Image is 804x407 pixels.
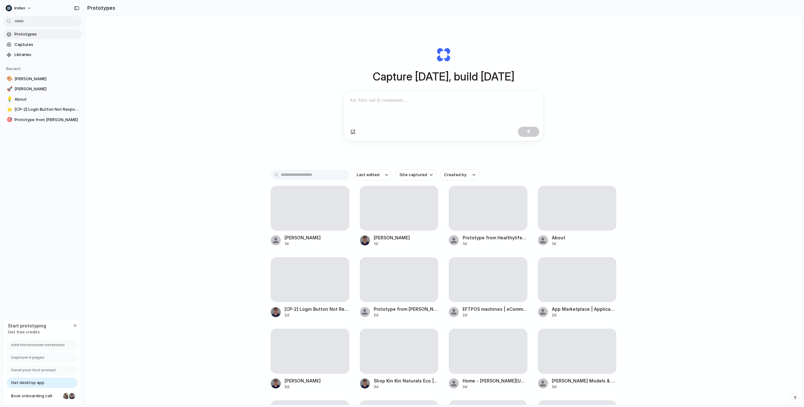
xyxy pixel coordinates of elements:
button: 🚀 [6,86,12,92]
div: 1d [463,241,527,247]
a: Libraries [3,50,82,59]
div: [PERSON_NAME] Models & Training - [PERSON_NAME][URL] [552,377,617,384]
button: 💡 [6,96,12,103]
div: 1d [552,241,565,247]
div: 🎨 [7,75,11,82]
a: Shop Kin Kin Naturals Eco | Healthylife3d [360,329,438,389]
div: 1d [374,241,410,247]
a: Prototype from Healthylife & Healthylife Pharmacy (Formerly Superpharmacy)1d [449,186,527,247]
div: Home - [PERSON_NAME][URL] [463,377,527,384]
div: Christian Iacullo [68,392,76,400]
span: Created by [444,172,466,178]
span: Last edited [357,172,379,178]
a: [PERSON_NAME]1d [360,186,438,247]
div: 2d [374,312,438,318]
span: Capture 3 pages [11,354,44,361]
span: [PERSON_NAME] [14,76,79,82]
h1: Capture [DATE], build [DATE] [373,68,514,85]
a: Get desktop app [7,378,78,388]
a: 🎨[PERSON_NAME] [3,74,82,84]
div: 2d [285,312,349,318]
a: Home - [PERSON_NAME][URL]3d [449,329,527,389]
div: 1d [285,241,321,247]
div: [CP-2] Login Button Not Responding on Homepage - Jira [285,306,349,312]
a: Prototype from [PERSON_NAME]2d [360,257,438,318]
a: [PERSON_NAME] Models & Training - [PERSON_NAME][URL]3d [538,329,617,389]
a: Book onboarding call [7,391,78,401]
a: [PERSON_NAME]1d [271,186,349,247]
button: 🎨 [6,76,12,82]
div: 3d [285,384,321,390]
div: 2d [463,312,527,318]
span: Prototype from [PERSON_NAME] [14,117,79,123]
div: Shop Kin Kin Naturals Eco | Healthylife [374,377,438,384]
span: Send your first prompt [11,367,56,373]
a: Prototypes [3,30,82,39]
a: ⭐[CP-2] Login Button Not Responding on Homepage - Jira [3,105,82,114]
a: About1d [538,186,617,247]
div: EFTPOS machines | eCommerce | free quote | Tyro [463,306,527,312]
span: Add the browser extension [11,342,65,348]
span: Index [14,5,25,11]
div: Nicole Kubica [62,392,70,400]
div: 3d [374,384,438,390]
span: Start prototyping [8,322,46,329]
div: 3d [463,384,527,390]
button: 🎯 [6,117,12,123]
span: Prototypes [14,31,79,37]
div: App Marketplace | Applications built on top of Partly Infrastructure [552,306,617,312]
button: Last edited [353,170,392,180]
div: 🚀 [7,86,11,93]
h2: Prototypes [85,4,115,12]
span: Recent [6,66,21,71]
div: [PERSON_NAME] [285,377,321,384]
a: [PERSON_NAME]3d [271,329,349,389]
div: [PERSON_NAME] [374,234,410,241]
div: Prototype from [PERSON_NAME] [374,306,438,312]
a: App Marketplace | Applications built on top of Partly Infrastructure2d [538,257,617,318]
a: Captures [3,40,82,49]
a: [CP-2] Login Button Not Responding on Homepage - Jira2d [271,257,349,318]
button: Created by [440,170,479,180]
span: Site captured [399,172,427,178]
button: Site captured [396,170,437,180]
div: 3d [552,384,617,390]
div: ⭐ [7,106,11,113]
a: 💡About [3,95,82,104]
span: [CP-2] Login Button Not Responding on Homepage - Jira [14,106,79,113]
a: EFTPOS machines | eCommerce | free quote | Tyro2d [449,257,527,318]
a: 🎯Prototype from [PERSON_NAME] [3,115,82,125]
span: About [14,96,79,103]
div: Prototype from Healthylife & Healthylife Pharmacy (Formerly Superpharmacy) [463,234,527,241]
button: ⭐ [6,106,12,113]
div: 💡 [7,96,11,103]
a: 🚀[PERSON_NAME] [3,84,82,94]
span: Libraries [14,52,79,58]
span: Book onboarding call [11,393,61,399]
div: [PERSON_NAME] [285,234,321,241]
span: Get free credits [8,329,46,335]
button: Index [3,3,35,13]
span: Captures [14,42,79,48]
span: [PERSON_NAME] [14,86,79,92]
div: About [552,234,565,241]
div: 2d [552,312,617,318]
span: Get desktop app [11,380,44,386]
div: 🎯 [7,116,11,123]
